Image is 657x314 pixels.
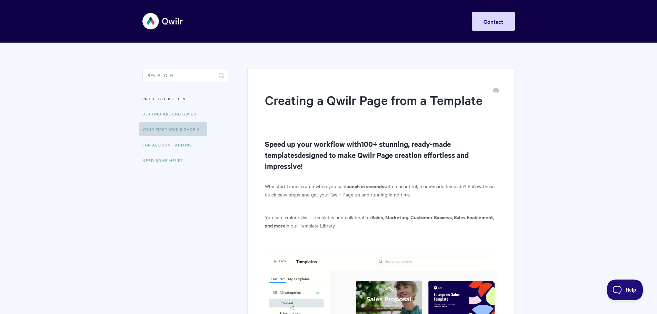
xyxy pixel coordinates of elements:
p: Why start from scratch when you can with a beautiful, ready-made template? Follow these quick eas... [265,182,497,199]
a: Contact [472,12,515,31]
a: Print this Article [493,87,499,95]
strong: launch in seconds [345,182,384,190]
a: Need Some Help? [142,153,188,167]
a: Your First Qwilr Page [139,122,207,136]
iframe: Toggle Customer Support [607,280,643,300]
p: You can explore Qwilr Templates and collateral for in our Template Library. [265,213,497,230]
h2: Speed up your workflow with designed to make Qwilr Page creation effortless and impressive! [265,138,497,171]
a: Getting Around Qwilr [142,107,201,121]
img: Qwilr Help Center [142,8,183,34]
input: Search [142,69,228,82]
a: For Account Admins [142,138,197,152]
b: Sales, Marketing, Customer Success, Sales Enablement, and more [265,213,494,229]
h3: Categories [142,93,228,105]
h1: Creating a Qwilr Page from a Template [265,91,487,121]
